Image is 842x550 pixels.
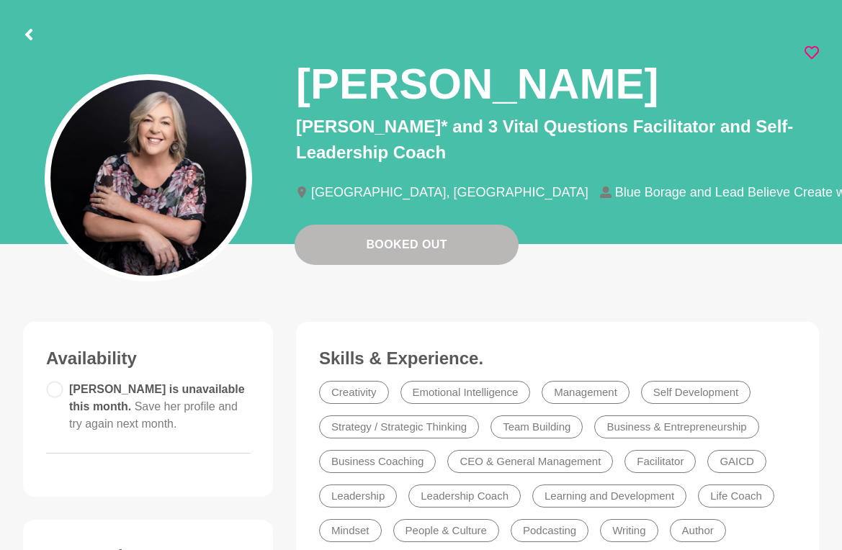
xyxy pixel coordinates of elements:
[319,348,796,369] h3: Skills & Experience.
[46,348,250,369] h3: Availability
[69,400,238,430] span: Save her profile and try again next month.
[296,57,658,111] h1: [PERSON_NAME]
[296,186,600,199] li: [GEOGRAPHIC_DATA], [GEOGRAPHIC_DATA]
[69,383,245,430] span: [PERSON_NAME] is unavailable this month.
[296,114,819,166] p: [PERSON_NAME]* and 3 Vital Questions Facilitator and Self-Leadership Coach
